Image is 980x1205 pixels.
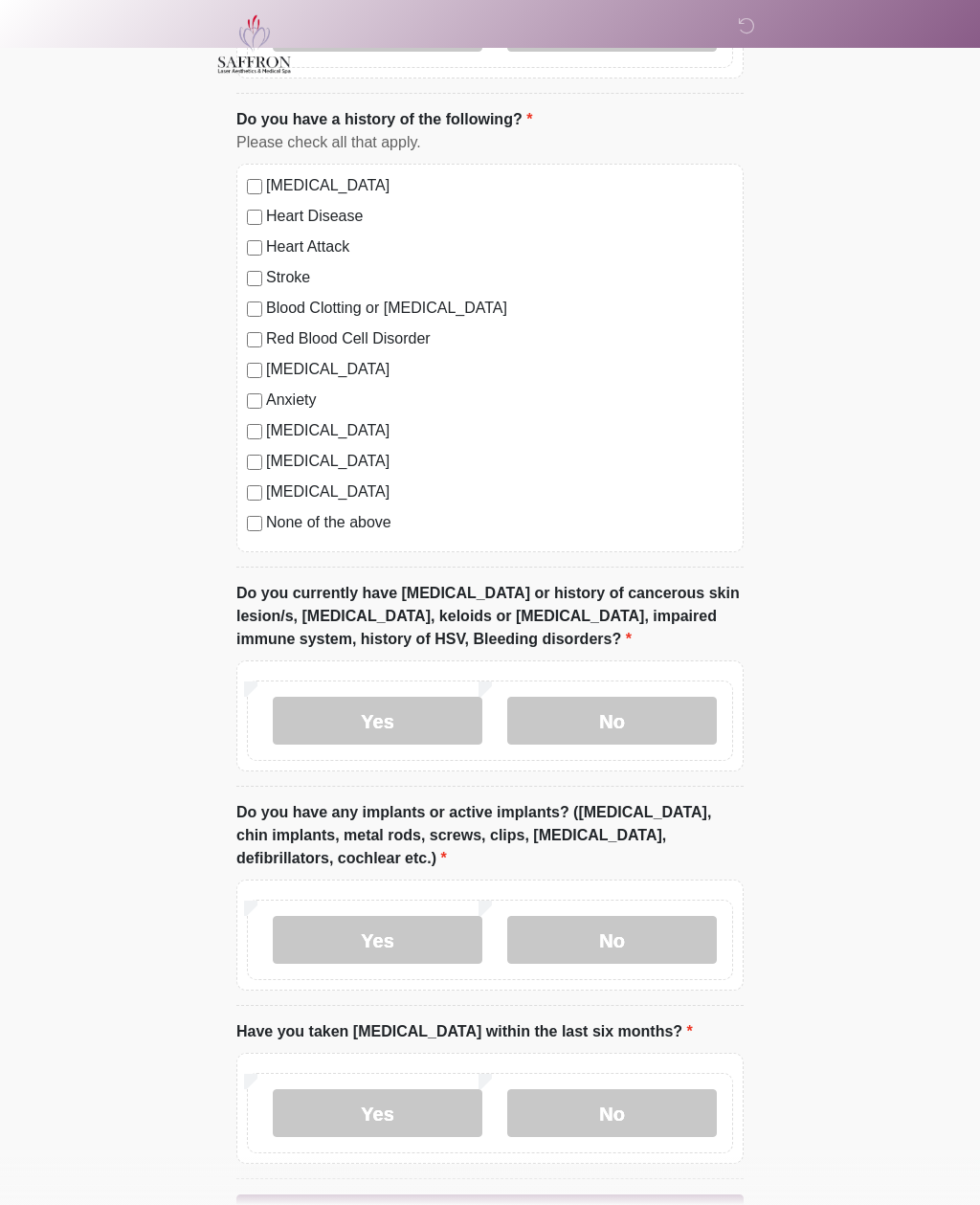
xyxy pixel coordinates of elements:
label: Red Blood Cell Disorder [266,327,733,350]
label: [MEDICAL_DATA] [266,419,733,442]
label: None of the above [266,511,733,534]
input: Heart Disease [247,210,262,225]
label: Heart Disease [266,205,733,228]
input: [MEDICAL_DATA] [247,363,262,378]
label: Have you taken [MEDICAL_DATA] within the last six months? [236,1020,693,1043]
label: Yes [273,697,482,745]
input: None of the above [247,516,262,531]
label: Do you currently have [MEDICAL_DATA] or history of cancerous skin lesion/s, [MEDICAL_DATA], keloi... [236,582,744,651]
img: Saffron Laser Aesthetics and Medical Spa Logo [217,14,292,74]
label: No [507,916,717,964]
label: Blood Clotting or [MEDICAL_DATA] [266,297,733,320]
label: [MEDICAL_DATA] [266,358,733,381]
label: [MEDICAL_DATA] [266,450,733,473]
input: Blood Clotting or [MEDICAL_DATA] [247,301,262,317]
label: No [507,697,717,745]
label: [MEDICAL_DATA] [266,480,733,503]
label: Anxiety [266,389,733,412]
input: Stroke [247,271,262,286]
label: Yes [273,1089,482,1137]
label: [MEDICAL_DATA] [266,174,733,197]
label: Heart Attack [266,235,733,258]
input: [MEDICAL_DATA] [247,455,262,470]
input: Heart Attack [247,240,262,256]
input: [MEDICAL_DATA] [247,424,262,439]
input: Red Blood Cell Disorder [247,332,262,347]
label: No [507,1089,717,1137]
input: [MEDICAL_DATA] [247,179,262,194]
label: Do you have any implants or active implants? ([MEDICAL_DATA], chin implants, metal rods, screws, ... [236,801,744,870]
label: Yes [273,916,482,964]
div: Please check all that apply. [236,131,744,154]
label: Do you have a history of the following? [236,108,532,131]
input: [MEDICAL_DATA] [247,485,262,501]
label: Stroke [266,266,733,289]
input: Anxiety [247,393,262,409]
